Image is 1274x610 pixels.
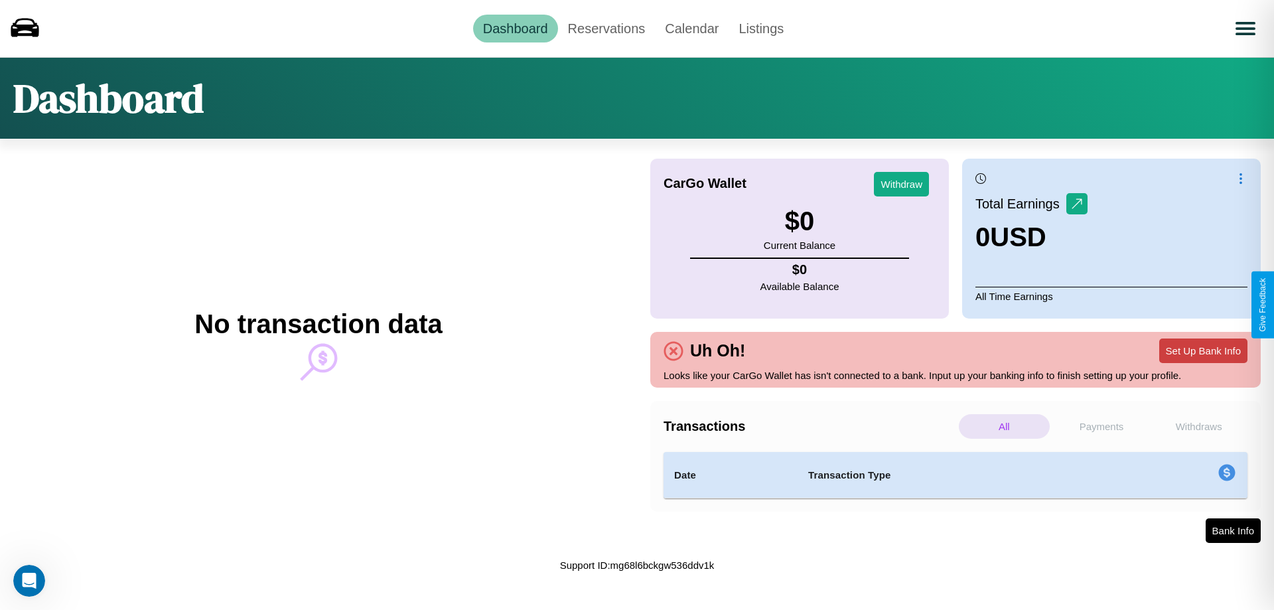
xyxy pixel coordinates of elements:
[760,277,839,295] p: Available Balance
[764,206,835,236] h3: $ 0
[1206,518,1261,543] button: Bank Info
[729,15,794,42] a: Listings
[674,467,787,483] h4: Date
[808,467,1109,483] h4: Transaction Type
[683,341,752,360] h4: Uh Oh!
[13,565,45,597] iframe: Intercom live chat
[558,15,656,42] a: Reservations
[473,15,558,42] a: Dashboard
[975,287,1247,305] p: All Time Earnings
[975,222,1088,252] h3: 0 USD
[874,172,929,196] button: Withdraw
[560,556,715,574] p: Support ID: mg68l6bckgw536ddv1k
[13,71,204,125] h1: Dashboard
[194,309,442,339] h2: No transaction data
[760,262,839,277] h4: $ 0
[764,236,835,254] p: Current Balance
[664,176,746,191] h4: CarGo Wallet
[655,15,729,42] a: Calendar
[664,366,1247,384] p: Looks like your CarGo Wallet has isn't connected to a bank. Input up your banking info to finish ...
[975,192,1066,216] p: Total Earnings
[1056,414,1147,439] p: Payments
[1153,414,1244,439] p: Withdraws
[1258,278,1267,332] div: Give Feedback
[1227,10,1264,47] button: Open menu
[664,452,1247,498] table: simple table
[959,414,1050,439] p: All
[1159,339,1247,363] button: Set Up Bank Info
[664,419,955,434] h4: Transactions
